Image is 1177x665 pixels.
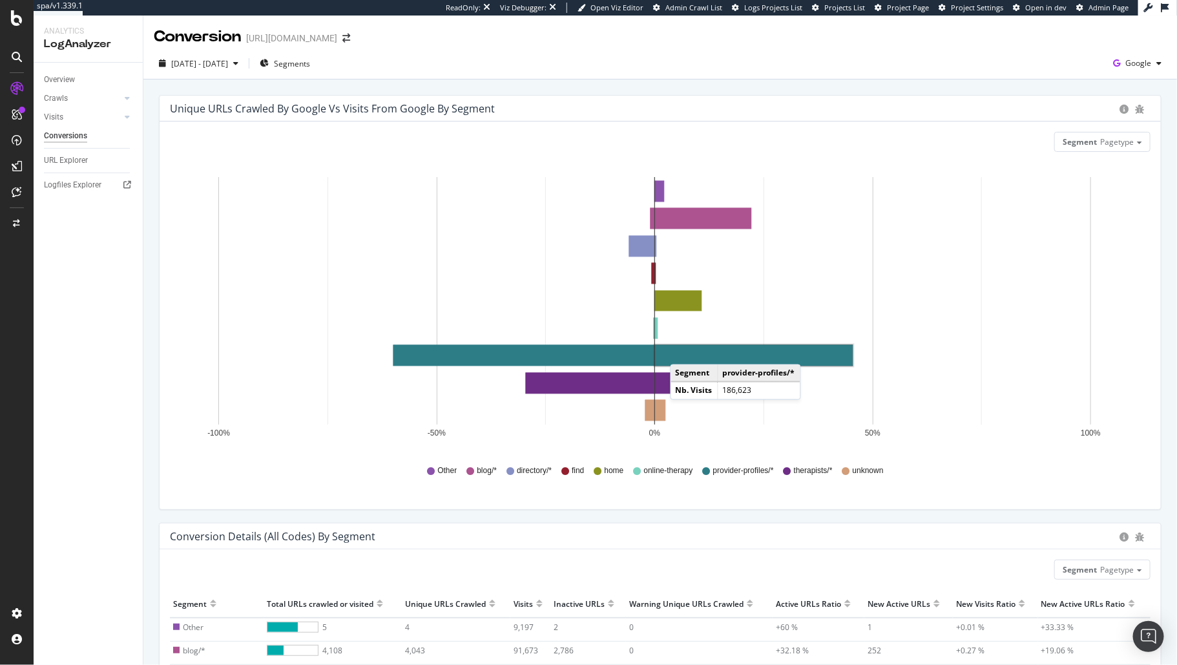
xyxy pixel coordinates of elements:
[853,465,884,476] span: unknown
[322,622,327,638] span: 5
[629,622,634,633] span: 0
[718,382,800,399] td: 186,623
[1100,136,1134,147] span: Pagetype
[514,645,538,656] span: 91,673
[1076,3,1129,13] a: Admin Page
[939,3,1003,13] a: Project Settings
[44,73,134,87] a: Overview
[267,593,373,614] div: Total URLs crawled or visited
[171,58,228,69] span: [DATE] - [DATE]
[554,593,605,614] div: Inactive URLs
[794,465,833,476] span: therapists/*
[44,154,88,167] div: URL Explorer
[1063,136,1097,147] span: Segment
[875,3,929,13] a: Project Page
[653,3,722,13] a: Admin Crawl List
[44,92,121,105] a: Crawls
[514,622,534,633] span: 9,197
[44,129,134,143] a: Conversions
[812,3,865,13] a: Projects List
[154,26,241,48] div: Conversion
[446,3,481,13] div: ReadOnly:
[744,3,802,12] span: Logs Projects List
[437,465,457,476] span: Other
[868,645,881,656] span: 252
[554,622,558,633] span: 2
[776,622,798,633] span: +60 %
[44,178,134,192] a: Logfiles Explorer
[405,622,410,633] span: 4
[824,3,865,12] span: Projects List
[173,593,207,614] div: Segment
[713,465,774,476] span: provider-profiles/*
[1088,3,1129,12] span: Admin Page
[671,382,718,399] td: Nb. Visits
[170,102,495,115] div: Unique URLs Crawled by google vs Visits from google by Segment
[732,3,802,13] a: Logs Projects List
[1125,58,1151,69] span: Google
[776,645,809,656] span: +32.18 %
[500,3,547,13] div: Viz Debugger:
[1108,53,1167,74] button: Google
[956,645,984,656] span: +0.27 %
[154,53,244,74] button: [DATE] - [DATE]
[514,593,533,614] div: Visits
[44,129,87,143] div: Conversions
[649,429,661,438] text: 0%
[170,162,1140,453] svg: A chart.
[776,593,841,614] div: Active URLs Ratio
[956,622,984,633] span: +0.01 %
[1041,622,1074,633] span: +33.33 %
[1041,645,1074,656] span: +19.06 %
[44,111,121,124] a: Visits
[183,645,205,656] span: blog/*
[44,37,132,52] div: LogAnalyzer
[405,593,486,614] div: Unique URLs Crawled
[1100,564,1134,575] span: Pagetype
[477,465,497,476] span: blog/*
[246,32,337,45] div: [URL][DOMAIN_NAME]
[1013,3,1067,13] a: Open in dev
[554,645,574,656] span: 2,786
[572,465,584,476] span: find
[1135,533,1144,542] div: bug
[868,593,930,614] div: New Active URLs
[590,3,643,12] span: Open Viz Editor
[183,622,203,633] span: Other
[255,53,315,74] button: Segments
[643,465,693,476] span: online-therapy
[1041,593,1125,614] div: New Active URLs Ratio
[405,645,425,656] span: 4,043
[44,26,132,37] div: Analytics
[578,3,643,13] a: Open Viz Editor
[274,58,310,69] span: Segments
[951,3,1003,12] span: Project Settings
[865,429,880,438] text: 50%
[718,365,800,382] td: provider-profiles/*
[887,3,929,12] span: Project Page
[671,365,718,382] td: Segment
[604,465,623,476] span: home
[956,593,1016,614] div: New Visits Ratio
[322,645,342,661] span: 4,108
[868,622,872,633] span: 1
[44,178,101,192] div: Logfiles Explorer
[44,154,134,167] a: URL Explorer
[44,92,68,105] div: Crawls
[428,429,446,438] text: -50%
[517,465,552,476] span: directory/*
[1025,3,1067,12] span: Open in dev
[629,645,634,656] span: 0
[207,429,230,438] text: -100%
[1081,429,1101,438] text: 100%
[44,73,75,87] div: Overview
[1120,105,1129,114] div: circle-info
[1120,533,1129,542] div: circle-info
[44,111,63,124] div: Visits
[1063,564,1097,575] span: Segment
[665,3,722,12] span: Admin Crawl List
[1133,621,1164,652] div: Open Intercom Messenger
[1135,105,1144,114] div: bug
[170,530,375,543] div: Conversion Details (all codes) by Segment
